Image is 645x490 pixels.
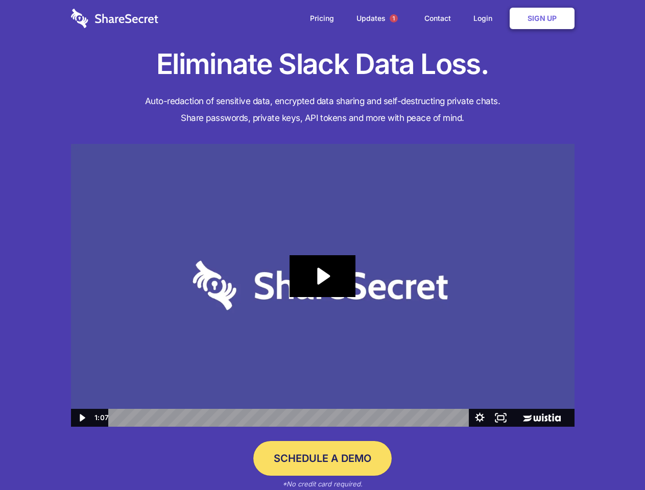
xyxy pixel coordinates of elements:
button: Play Video [71,409,92,427]
h4: Auto-redaction of sensitive data, encrypted data sharing and self-destructing private chats. Shar... [71,93,575,127]
button: Fullscreen [490,409,511,427]
h1: Eliminate Slack Data Loss. [71,46,575,83]
a: Login [463,3,508,34]
img: Sharesecret [71,144,575,427]
a: Pricing [300,3,344,34]
button: Play Video: Sharesecret Slack Extension [290,255,355,297]
img: logo-wordmark-white-trans-d4663122ce5f474addd5e946df7df03e33cb6a1c49d2221995e7729f52c070b2.svg [71,9,158,28]
a: Schedule a Demo [253,441,392,476]
a: Wistia Logo -- Learn More [511,409,574,427]
div: Playbar [116,409,464,427]
a: Sign Up [510,8,575,29]
a: Contact [414,3,461,34]
button: Show settings menu [469,409,490,427]
span: 1 [390,14,398,22]
em: *No credit card required. [282,480,363,488]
